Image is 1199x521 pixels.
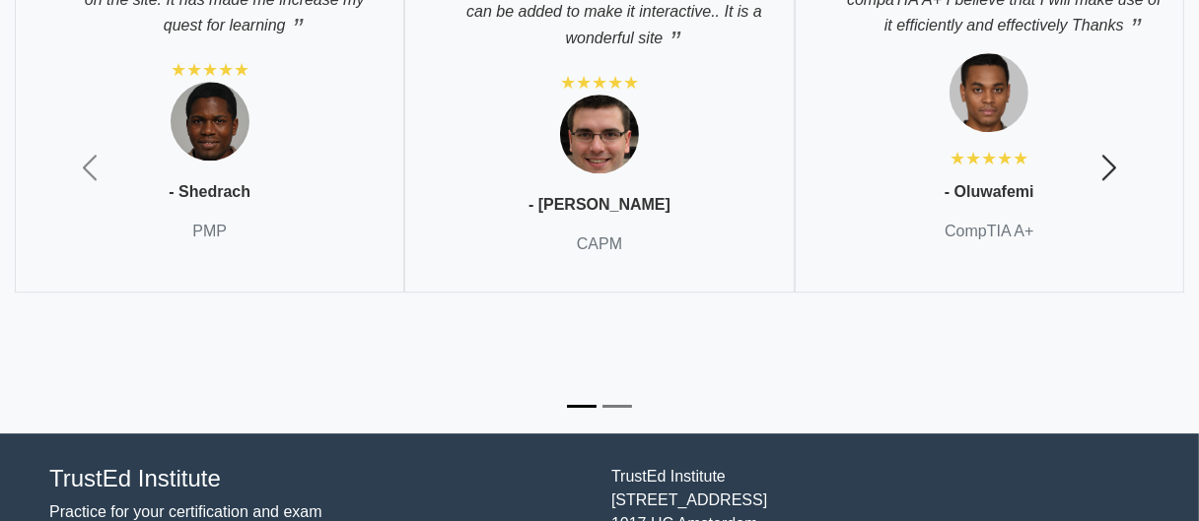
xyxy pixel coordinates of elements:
p: - [PERSON_NAME] [529,193,670,217]
button: Slide 1 [567,395,597,418]
img: Testimonial 1 [560,95,639,173]
p: CompTIA A+ [945,220,1033,243]
img: Testimonial 1 [950,53,1028,132]
p: PMP [192,220,227,243]
p: CAPM [577,232,622,256]
div: ★★★★★ [560,71,639,95]
p: - Oluwafemi [945,180,1034,204]
button: Slide 2 [602,395,632,418]
p: - Shedrach [169,180,250,204]
div: ★★★★★ [950,147,1028,170]
h4: TrustEd Institute [49,465,588,493]
a: Practice for your certification and exam [49,503,322,520]
div: ★★★★★ [171,58,249,82]
img: Testimonial 1 [171,82,249,161]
